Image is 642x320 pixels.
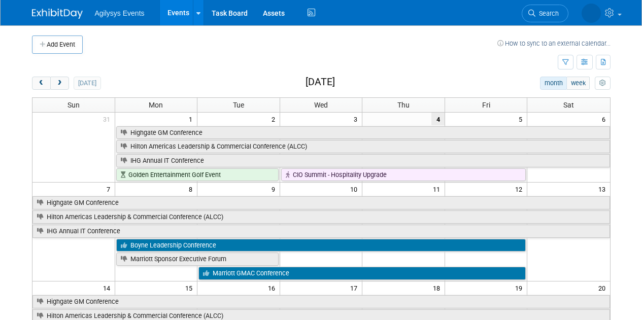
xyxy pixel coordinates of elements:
span: 5 [518,113,527,125]
button: month [540,77,567,90]
span: 6 [601,113,610,125]
span: 2 [271,113,280,125]
a: Hilton Americas Leadership & Commercial Conference (ALCC) [116,140,610,153]
span: 10 [349,183,362,195]
a: Golden Entertainment Golf Event [116,168,279,182]
span: 16 [267,281,280,294]
span: 18 [432,281,445,294]
h2: [DATE] [306,77,335,88]
span: Tue [233,101,244,109]
span: 14 [102,281,115,294]
a: Hilton Americas Leadership & Commercial Conference (ALCC) [32,210,610,224]
a: Boyne Leadership Conference [116,239,526,252]
span: 13 [597,183,610,195]
button: myCustomButton [595,77,610,90]
span: Mon [149,101,163,109]
button: [DATE] [74,77,100,90]
span: 19 [514,281,527,294]
button: Add Event [32,35,83,54]
a: How to sync to an external calendar... [497,40,611,47]
a: Marriott GMAC Conference [198,267,526,280]
img: ExhibitDay [32,9,83,19]
span: 20 [597,281,610,294]
a: Highgate GM Conference [116,126,610,139]
img: Jen Reeves [582,4,601,23]
span: 17 [349,281,362,294]
span: 4 [431,113,445,125]
span: Fri [482,101,490,109]
span: Agilysys Events [95,9,145,17]
span: Thu [397,101,410,109]
a: IHG Annual IT Conference [116,154,610,167]
span: Wed [314,101,328,109]
button: next [50,77,69,90]
span: 15 [184,281,197,294]
span: Search [535,10,559,17]
span: 7 [106,183,115,195]
span: 8 [188,183,197,195]
a: Marriott Sponsor Executive Forum [116,253,279,266]
a: Highgate GM Conference [32,295,610,308]
a: IHG Annual IT Conference [32,225,610,238]
span: 3 [353,113,362,125]
span: 9 [271,183,280,195]
button: week [566,77,590,90]
a: Highgate GM Conference [32,196,610,209]
button: prev [32,77,51,90]
span: Sun [67,101,80,109]
span: 31 [102,113,115,125]
span: 11 [432,183,445,195]
span: Sat [563,101,574,109]
i: Personalize Calendar [599,80,606,87]
span: 12 [514,183,527,195]
a: Search [522,5,568,22]
span: 1 [188,113,197,125]
a: CIO Summit - Hospitality Upgrade [281,168,526,182]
